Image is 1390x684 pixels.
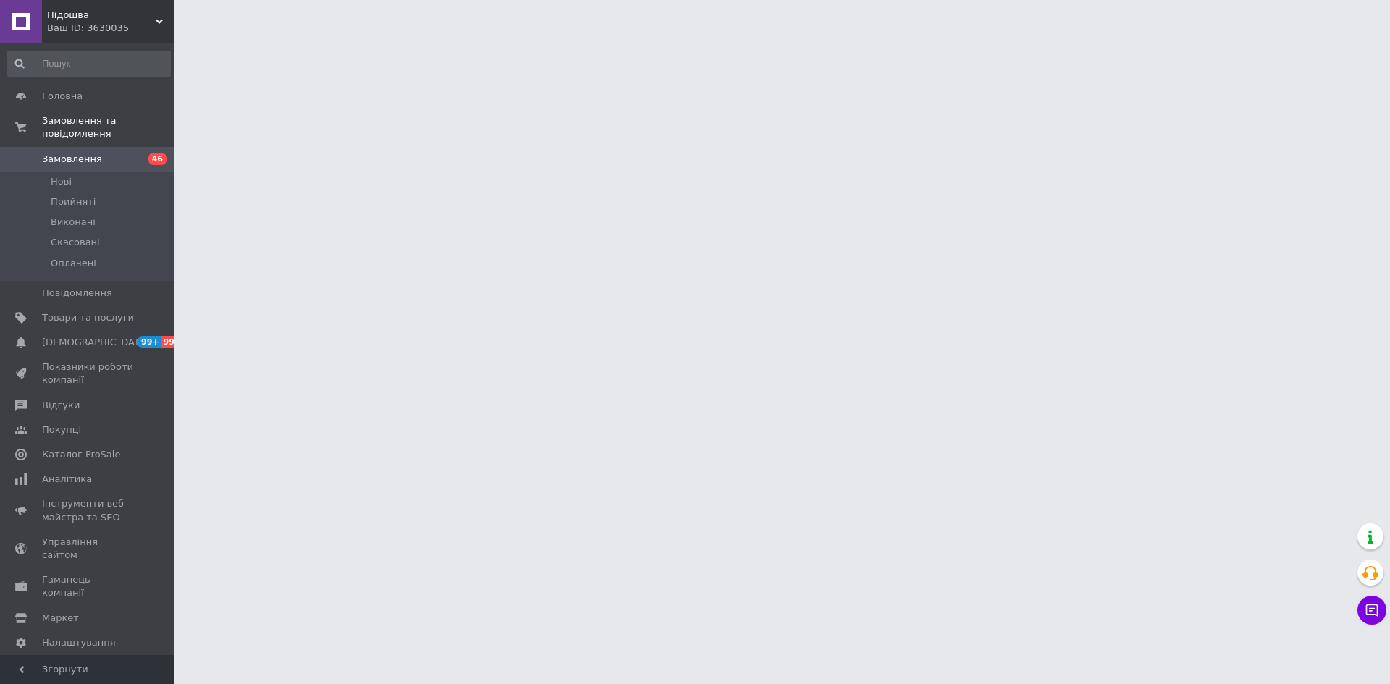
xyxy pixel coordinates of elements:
input: Пошук [7,51,171,77]
span: Нові [51,175,72,188]
span: 99+ [138,336,161,348]
span: Прийняті [51,195,96,208]
span: 46 [148,153,167,165]
span: Показники роботи компанії [42,360,134,387]
span: Повідомлення [42,287,112,300]
span: Товари та послуги [42,311,134,324]
span: 99+ [161,336,185,348]
span: Інструменти веб-майстра та SEO [42,497,134,523]
span: Управління сайтом [42,536,134,562]
span: Гаманець компанії [42,573,134,599]
span: Покупці [42,423,81,436]
span: Маркет [42,612,79,625]
span: Налаштування [42,636,116,649]
button: Чат з покупцем [1357,596,1386,625]
span: [DEMOGRAPHIC_DATA] [42,336,149,349]
span: Головна [42,90,83,103]
span: Підошва [47,9,156,22]
span: Замовлення та повідомлення [42,114,174,140]
span: Замовлення [42,153,102,166]
span: Відгуки [42,399,80,412]
span: Аналітика [42,473,92,486]
span: Виконані [51,216,96,229]
div: Ваш ID: 3630035 [47,22,174,35]
span: Каталог ProSale [42,448,120,461]
span: Оплачені [51,257,96,270]
span: Скасовані [51,236,100,249]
